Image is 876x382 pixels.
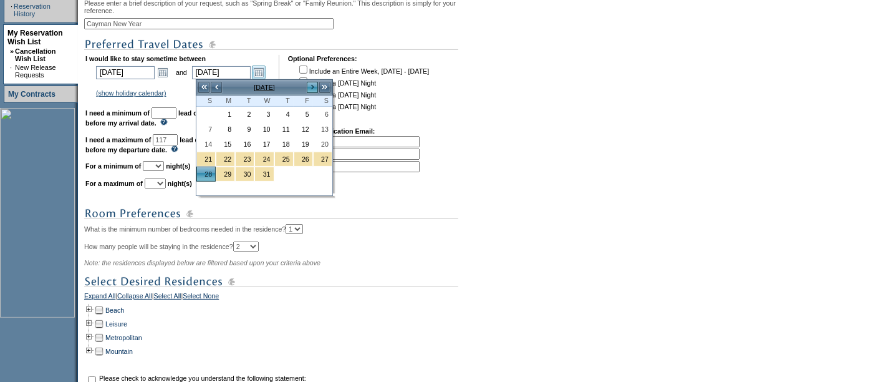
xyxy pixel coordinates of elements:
td: Christmas Holiday [216,152,235,167]
td: Saturday, December 13, 2025 [313,122,332,137]
a: 18 [275,137,293,151]
td: Tuesday, December 16, 2025 [235,137,254,152]
input: Date format: M/D/Y. Shortcut keys: [T] for Today. [UP] or [.] for Next Day. [DOWN] or [,] for Pre... [96,66,155,79]
a: 22 [216,152,234,166]
a: 5 [294,107,312,121]
a: 25 [275,152,293,166]
a: 27 [314,152,332,166]
img: subTtlRoomPreferences.gif [84,206,458,222]
th: Thursday [274,95,294,107]
a: Beach [105,306,124,314]
b: » [10,47,14,55]
td: Monday, December 08, 2025 [216,122,235,137]
td: Include an Entire Week, [DATE] - [DATE] Include a [DATE] Night Include a [DATE] Night Include a [... [297,64,429,119]
a: << [198,81,210,94]
a: 10 [255,122,273,136]
td: Christmas Holiday [294,152,313,167]
th: Monday [216,95,235,107]
td: New Year's Holiday [216,167,235,182]
a: Expand All [84,292,115,303]
a: New Release Requests [15,64,55,79]
a: (show holiday calendar) [96,89,166,97]
td: Tuesday, December 02, 2025 [235,107,254,122]
td: Wednesday, December 10, 2025 [254,122,274,137]
a: Cancellation Wish List [15,47,55,62]
a: 6 [314,107,332,121]
a: 21 [197,152,215,166]
a: 29 [216,167,234,181]
td: Friday, December 12, 2025 [294,122,313,137]
span: Note: the residences displayed below are filtered based upon your criteria above [84,259,320,267]
a: > [306,81,319,94]
a: 26 [294,152,312,166]
a: Metropolitan [105,334,142,341]
div: | | | [84,292,480,303]
a: Select All [154,292,181,303]
a: Collapse All [117,292,152,303]
td: Saturday, December 20, 2025 [313,137,332,152]
a: Open the calendar popup. [156,66,170,79]
td: Monday, December 15, 2025 [216,137,235,152]
a: 14 [197,137,215,151]
a: 20 [314,137,332,151]
th: Sunday [196,95,216,107]
a: 7 [197,122,215,136]
td: Christmas Holiday [235,152,254,167]
td: Christmas Holiday [313,152,332,167]
a: Leisure [105,320,127,328]
td: Wednesday, December 03, 2025 [254,107,274,122]
td: Christmas Holiday [274,152,294,167]
a: 30 [236,167,254,181]
td: Sunday, December 07, 2025 [196,122,216,137]
th: Friday [294,95,313,107]
td: New Year's Holiday [235,167,254,182]
b: I need a minimum of [85,109,150,117]
a: Reservation History [14,2,51,17]
td: Christmas Holiday [254,152,274,167]
img: questionMark_lightBlue.gif [171,145,178,152]
td: · [10,64,14,79]
td: Christmas Holiday [196,152,216,167]
td: New Year's Holiday [254,167,274,182]
td: [DATE] [223,81,306,94]
a: My Reservation Wish List [7,29,63,46]
td: Thursday, December 11, 2025 [274,122,294,137]
th: Saturday [313,95,332,107]
a: 15 [216,137,234,151]
td: 2. [289,149,420,160]
a: >> [319,81,331,94]
a: Open the calendar popup. [252,66,266,79]
b: For a minimum of [85,162,141,170]
th: Tuesday [235,95,254,107]
a: < [210,81,223,94]
td: Sunday, December 14, 2025 [196,137,216,152]
a: 28 [197,167,215,181]
b: For a maximum of [85,180,143,187]
a: 11 [275,122,293,136]
td: New Year's Holiday [196,167,216,182]
a: 12 [294,122,312,136]
a: 1 [216,107,234,121]
td: Friday, December 05, 2025 [294,107,313,122]
a: 19 [294,137,312,151]
a: 17 [255,137,273,151]
td: and [174,64,189,81]
a: 3 [255,107,273,121]
td: Friday, December 19, 2025 [294,137,313,152]
td: Wednesday, December 17, 2025 [254,137,274,152]
input: Date format: M/D/Y. Shortcut keys: [T] for Today. [UP] or [.] for Next Day. [DOWN] or [,] for Pre... [192,66,251,79]
td: Thursday, December 18, 2025 [274,137,294,152]
b: Optional Preferences: [288,55,357,62]
td: Saturday, December 06, 2025 [313,107,332,122]
b: I would like to stay sometime between [85,55,206,62]
b: I need a maximum of [85,136,151,144]
a: 4 [275,107,293,121]
td: Tuesday, December 09, 2025 [235,122,254,137]
a: 16 [236,137,254,151]
a: 31 [255,167,273,181]
th: Wednesday [254,95,274,107]
a: 2 [236,107,254,121]
img: questionMark_lightBlue.gif [160,119,168,125]
b: night(s) [166,162,190,170]
a: Mountain [105,348,133,355]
